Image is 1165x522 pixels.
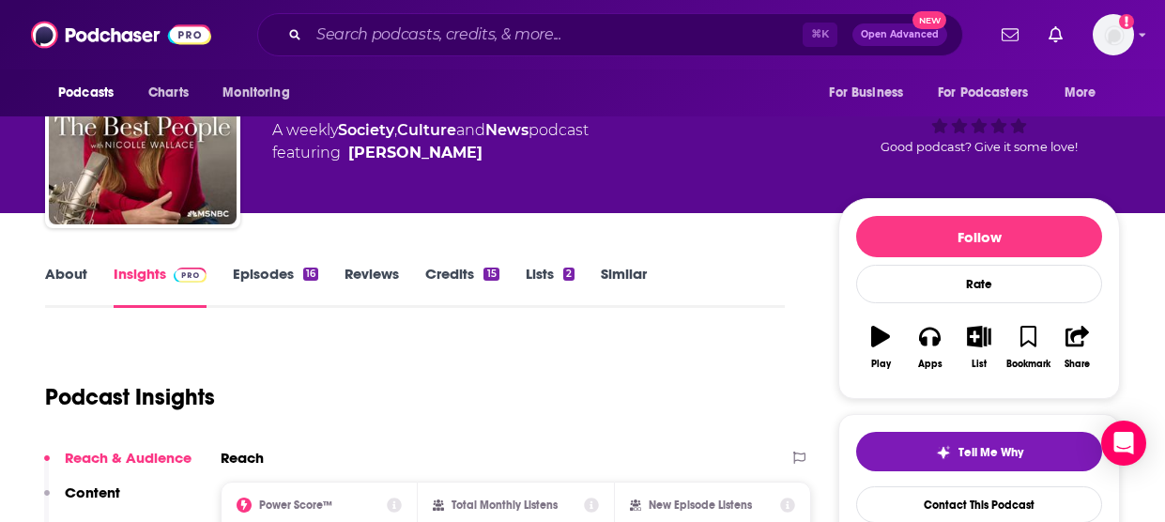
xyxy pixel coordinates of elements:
[1004,314,1052,381] button: Bookmark
[856,216,1102,257] button: Follow
[1093,14,1134,55] button: Show profile menu
[1101,421,1146,466] div: Open Intercom Messenger
[58,80,114,106] span: Podcasts
[44,484,120,518] button: Content
[856,265,1102,303] div: Rate
[49,37,237,224] img: The Best People with Nicolle Wallace
[65,449,192,467] p: Reach & Audience
[938,80,1028,106] span: For Podcasters
[958,445,1023,460] span: Tell Me Why
[397,121,456,139] a: Culture
[272,119,589,164] div: A weekly podcast
[233,265,318,308] a: Episodes16
[338,121,394,139] a: Society
[45,75,138,111] button: open menu
[148,80,189,106] span: Charts
[972,359,987,370] div: List
[856,314,905,381] button: Play
[803,23,837,47] span: ⌘ K
[1051,75,1120,111] button: open menu
[483,268,498,281] div: 15
[456,121,485,139] span: and
[44,449,192,484] button: Reach & Audience
[816,75,927,111] button: open menu
[829,80,903,106] span: For Business
[485,121,529,139] a: News
[309,20,803,50] input: Search podcasts, credits, & more...
[871,359,891,370] div: Play
[303,268,318,281] div: 16
[65,484,120,501] p: Content
[394,121,397,139] span: ,
[936,445,951,460] img: tell me why sparkle
[114,265,207,308] a: InsightsPodchaser Pro
[136,75,200,111] a: Charts
[345,265,399,308] a: Reviews
[1093,14,1134,55] img: User Profile
[955,314,1004,381] button: List
[1053,314,1102,381] button: Share
[861,30,939,39] span: Open Advanced
[272,142,589,164] span: featuring
[649,499,752,512] h2: New Episode Listens
[912,11,946,29] span: New
[452,499,558,512] h2: Total Monthly Listens
[31,17,211,53] img: Podchaser - Follow, Share and Rate Podcasts
[926,75,1055,111] button: open menu
[856,432,1102,471] button: tell me why sparkleTell Me Why
[45,265,87,308] a: About
[348,142,483,164] a: Nicolle Wallace
[259,499,332,512] h2: Power Score™
[881,140,1078,154] span: Good podcast? Give it some love!
[209,75,314,111] button: open menu
[45,383,215,411] h1: Podcast Insights
[174,268,207,283] img: Podchaser Pro
[257,13,963,56] div: Search podcasts, credits, & more...
[222,80,289,106] span: Monitoring
[1041,19,1070,51] a: Show notifications dropdown
[563,268,575,281] div: 2
[1093,14,1134,55] span: Logged in as kkade
[852,23,947,46] button: Open AdvancedNew
[526,265,575,308] a: Lists2
[1065,359,1090,370] div: Share
[1065,80,1096,106] span: More
[425,265,498,308] a: Credits15
[601,265,647,308] a: Similar
[994,19,1026,51] a: Show notifications dropdown
[1006,359,1050,370] div: Bookmark
[905,314,954,381] button: Apps
[221,449,264,467] h2: Reach
[918,359,943,370] div: Apps
[1119,14,1134,29] svg: Add a profile image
